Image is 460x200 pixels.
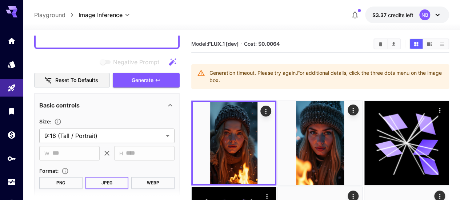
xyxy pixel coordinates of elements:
span: Format : [39,168,59,174]
div: $3.36591 [372,11,413,19]
span: 9:16 (Tall / Portrait) [44,131,163,140]
b: FLUX.1 [dev] [208,41,239,47]
div: Actions [434,105,445,115]
span: Generate [132,76,153,85]
nav: breadcrumb [34,11,79,19]
div: Basic controls [39,97,175,114]
div: Show media in grid viewShow media in video viewShow media in list view [409,38,449,49]
span: Size : [39,118,51,125]
b: 0.0064 [261,41,280,47]
div: Home [7,36,16,45]
div: NB [419,9,430,20]
div: Wallet [7,130,16,139]
button: Clear All [374,39,387,49]
button: WEBP [131,177,175,189]
button: Generate [113,73,180,88]
button: PNG [39,177,83,189]
button: Show media in video view [423,39,436,49]
p: · [240,40,242,48]
a: Playground [34,11,65,19]
div: Actions [348,105,359,115]
span: Image Inference [79,11,123,19]
button: Show media in list view [436,39,448,49]
div: Clear AllDownload All [373,38,401,49]
span: W [44,149,49,158]
div: Models [7,60,16,69]
button: Download All [387,39,400,49]
span: Negative prompts are not compatible with the selected model. [99,57,165,66]
div: Playground [7,83,16,93]
span: Cost: $ [244,41,280,47]
span: credits left [388,12,413,18]
div: Library [7,107,16,116]
span: H [119,149,123,158]
img: Z [193,102,275,184]
p: Basic controls [39,101,80,110]
div: Actions [260,106,271,117]
div: Generation timeout. Please try again. For additional details, click the three dots menu on the im... [209,66,443,87]
img: 2Q== [278,101,362,185]
div: API Keys [7,154,16,163]
button: Adjust the dimensions of the generated image by specifying its width and height in pixels, or sel... [51,118,64,125]
span: Negative Prompt [113,58,159,66]
button: Reset to defaults [34,73,110,88]
div: Usage [7,177,16,187]
button: Show media in grid view [410,39,423,49]
button: $3.36591NB [365,7,449,23]
span: $3.37 [372,12,388,18]
button: JPEG [85,177,129,189]
button: Choose the file format for the output image. [59,167,72,175]
span: Model: [191,41,239,47]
